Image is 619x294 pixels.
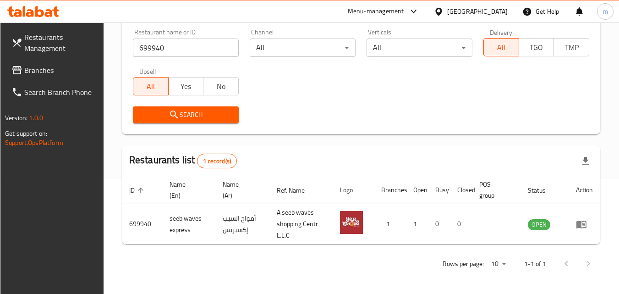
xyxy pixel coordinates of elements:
[575,150,597,172] div: Export file
[215,204,270,244] td: أمواج السيب إكسبريس
[374,176,406,204] th: Branches
[5,128,47,139] span: Get support on:
[528,185,558,196] span: Status
[490,29,513,35] label: Delivery
[250,39,356,57] div: All
[450,204,472,244] td: 0
[24,65,97,76] span: Branches
[207,80,235,93] span: No
[140,109,231,121] span: Search
[129,153,237,168] h2: Restaurants list
[428,176,450,204] th: Busy
[4,59,104,81] a: Branches
[4,81,104,103] a: Search Branch Phone
[4,26,104,59] a: Restaurants Management
[129,185,147,196] span: ID
[374,204,406,244] td: 1
[137,80,165,93] span: All
[603,6,608,17] span: m
[406,176,428,204] th: Open
[519,38,554,56] button: TGO
[172,80,200,93] span: Yes
[576,219,593,230] div: Menu
[269,204,332,244] td: A seeb waves shopping Centr L.L.C
[488,257,509,271] div: Rows per page:
[479,179,509,201] span: POS group
[367,39,472,57] div: All
[277,185,317,196] span: Ref. Name
[553,38,589,56] button: TMP
[139,68,156,74] label: Upsell
[223,179,259,201] span: Name (Ar)
[340,211,363,234] img: seeb waves express
[443,258,484,270] p: Rows per page:
[558,41,586,54] span: TMP
[488,41,515,54] span: All
[406,204,428,244] td: 1
[197,154,237,168] div: Total records count
[29,112,43,124] span: 1.0.0
[447,6,508,17] div: [GEOGRAPHIC_DATA]
[523,41,551,54] span: TGO
[569,176,600,204] th: Action
[122,204,162,244] td: 699940
[122,176,600,244] table: enhanced table
[162,204,215,244] td: seeb waves express
[133,106,239,123] button: Search
[170,179,204,201] span: Name (En)
[203,77,239,95] button: No
[133,39,239,57] input: Search for restaurant name or ID..
[5,137,63,149] a: Support.OpsPlatform
[528,219,550,230] span: OPEN
[348,6,404,17] div: Menu-management
[483,38,519,56] button: All
[197,157,236,166] span: 1 record(s)
[528,219,550,230] div: OPEN
[428,204,450,244] td: 0
[168,77,204,95] button: Yes
[524,258,546,270] p: 1-1 of 1
[333,176,374,204] th: Logo
[24,32,97,54] span: Restaurants Management
[24,87,97,98] span: Search Branch Phone
[5,112,27,124] span: Version:
[133,77,169,95] button: All
[450,176,472,204] th: Closed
